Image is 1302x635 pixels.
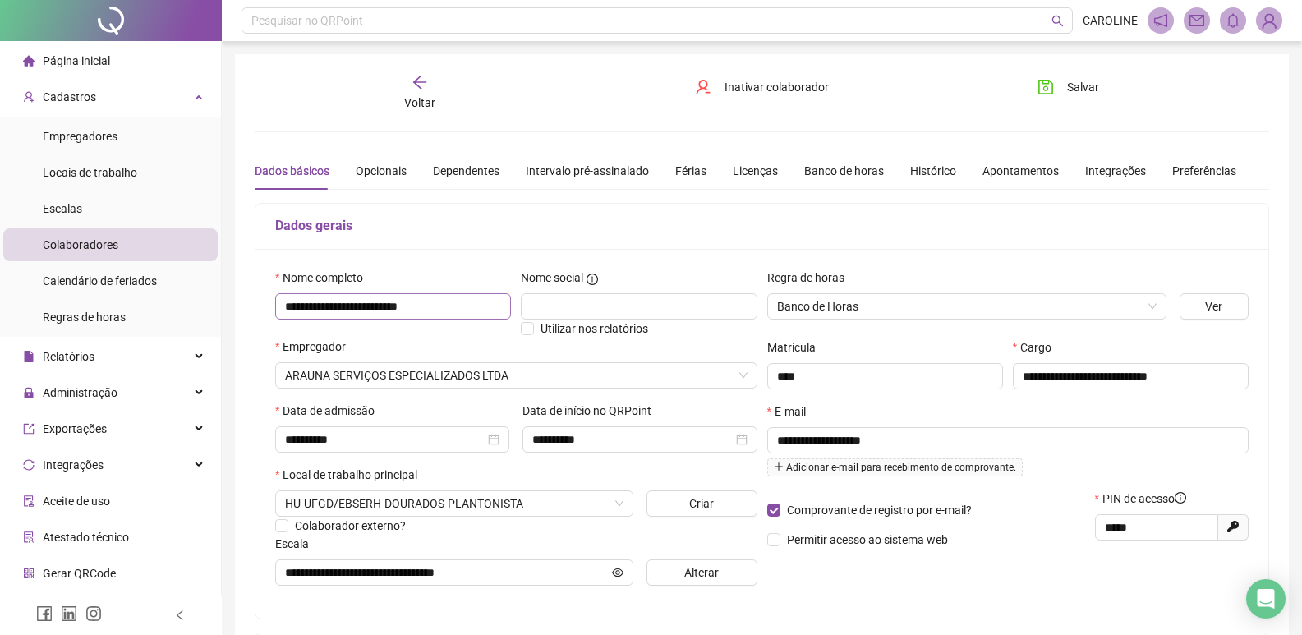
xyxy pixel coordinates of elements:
div: Open Intercom Messenger [1246,579,1286,619]
label: Matrícula [767,338,826,357]
span: linkedin [61,605,77,622]
span: Banco de Horas [777,294,1157,319]
span: Relatórios [43,350,94,363]
button: Alterar [646,559,757,586]
span: plus [774,462,784,472]
span: Voltar [404,96,435,109]
span: Utilizar nos relatórios [541,322,648,335]
div: Intervalo pré-assinalado [526,162,649,180]
span: Locais de trabalho [43,166,137,179]
span: qrcode [23,568,35,579]
span: Alterar [684,564,719,582]
label: E-mail [767,403,817,421]
span: Página inicial [43,54,110,67]
span: instagram [85,605,102,622]
span: Regras de horas [43,311,126,324]
div: Apontamentos [982,162,1059,180]
label: Regra de horas [767,269,855,287]
span: lock [23,387,35,398]
span: Integrações [43,458,104,472]
span: user-add [23,91,35,103]
button: Criar [646,490,757,517]
button: Inativar colaborador [683,74,841,100]
span: Aceite de uso [43,495,110,508]
span: facebook [36,605,53,622]
span: Criar [689,495,714,513]
span: search [1051,15,1064,27]
label: Cargo [1013,338,1062,357]
span: Cadastros [43,90,96,104]
label: Escala [275,535,320,553]
span: notification [1153,13,1168,28]
span: left [174,610,186,621]
span: bell [1226,13,1240,28]
span: Colaboradores [43,238,118,251]
span: Ver [1205,297,1222,315]
span: PIN de acesso [1102,490,1186,508]
img: 89421 [1257,8,1281,33]
span: home [23,55,35,67]
span: user-delete [695,79,711,95]
span: sync [23,459,35,471]
label: Empregador [275,338,357,356]
span: Administração [43,386,117,399]
span: arrow-left [412,74,428,90]
div: Licenças [733,162,778,180]
h5: Dados gerais [275,216,1249,236]
span: CAROLINE [1083,12,1138,30]
span: Exportações [43,422,107,435]
label: Local de trabalho principal [275,466,428,484]
span: Nome social [521,269,583,287]
div: Férias [675,162,706,180]
span: Comprovante de registro por e-mail? [787,504,972,517]
div: Opcionais [356,162,407,180]
span: Atestado técnico [43,531,129,544]
span: Calendário de feriados [43,274,157,288]
div: Preferências [1172,162,1236,180]
span: Adicionar e-mail para recebimento de comprovante. [767,458,1023,476]
span: file [23,351,35,362]
span: RUA IVO ALVES DA ROCHA, 558 – ALTOS DO INDAIÁ [285,491,623,516]
span: export [23,423,35,435]
span: ARAUNA SERVIÇOS ESPECIALIZADOS LTDA [285,363,748,388]
span: Empregadores [43,130,117,143]
span: Colaborador externo? [295,519,406,532]
span: Inativar colaborador [725,78,829,96]
label: Nome completo [275,269,374,287]
div: Dados básicos [255,162,329,180]
label: Data de admissão [275,402,385,420]
span: Permitir acesso ao sistema web [787,533,948,546]
span: info-circle [1175,492,1186,504]
div: Banco de horas [804,162,884,180]
span: Escalas [43,202,82,215]
span: Gerar QRCode [43,567,116,580]
button: Salvar [1025,74,1111,100]
div: Integrações [1085,162,1146,180]
span: save [1037,79,1054,95]
div: Histórico [910,162,956,180]
span: info-circle [587,274,598,285]
button: Ver [1180,293,1249,320]
label: Data de início no QRPoint [522,402,662,420]
span: eye [612,567,623,578]
span: solution [23,531,35,543]
span: audit [23,495,35,507]
span: mail [1189,13,1204,28]
span: Salvar [1067,78,1099,96]
div: Dependentes [433,162,499,180]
